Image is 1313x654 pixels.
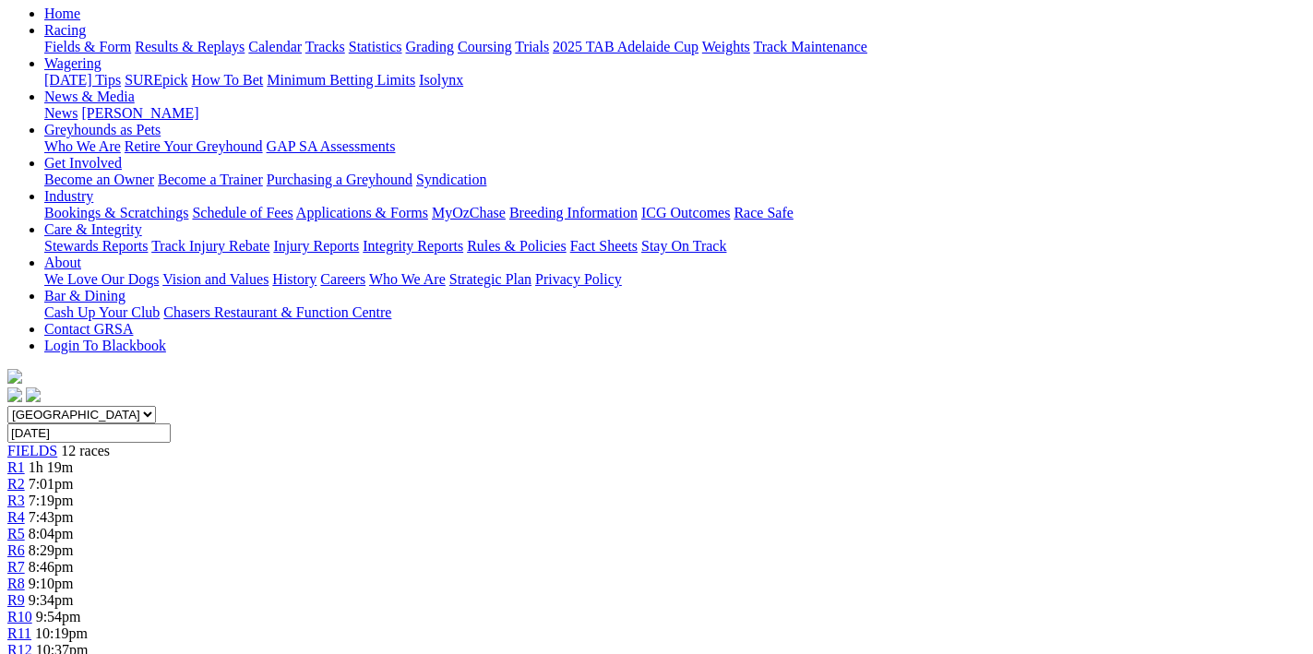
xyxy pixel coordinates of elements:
[305,39,345,54] a: Tracks
[44,122,161,137] a: Greyhounds as Pets
[29,493,74,508] span: 7:19pm
[553,39,698,54] a: 2025 TAB Adelaide Cup
[7,576,25,591] span: R8
[7,476,25,492] a: R2
[535,271,622,287] a: Privacy Policy
[406,39,454,54] a: Grading
[61,443,110,458] span: 12 races
[7,625,31,641] a: R11
[44,271,1306,288] div: About
[7,459,25,475] a: R1
[44,255,81,270] a: About
[29,559,74,575] span: 8:46pm
[7,609,32,624] a: R10
[81,105,198,121] a: [PERSON_NAME]
[29,459,73,475] span: 1h 19m
[458,39,512,54] a: Coursing
[267,172,412,187] a: Purchasing a Greyhound
[29,476,74,492] span: 7:01pm
[29,526,74,541] span: 8:04pm
[702,39,750,54] a: Weights
[432,205,506,220] a: MyOzChase
[44,304,1306,321] div: Bar & Dining
[296,205,428,220] a: Applications & Forms
[44,205,188,220] a: Bookings & Scratchings
[158,172,263,187] a: Become a Trainer
[192,72,264,88] a: How To Bet
[36,609,81,624] span: 9:54pm
[44,205,1306,221] div: Industry
[29,542,74,558] span: 8:29pm
[363,238,463,254] a: Integrity Reports
[26,387,41,402] img: twitter.svg
[272,271,316,287] a: History
[7,592,25,608] a: R9
[44,138,1306,155] div: Greyhounds as Pets
[7,443,57,458] a: FIELDS
[192,205,292,220] a: Schedule of Fees
[44,138,121,154] a: Who We Are
[515,39,549,54] a: Trials
[7,509,25,525] a: R4
[349,39,402,54] a: Statistics
[7,423,171,443] input: Select date
[162,271,269,287] a: Vision and Values
[44,6,80,21] a: Home
[7,526,25,541] a: R5
[734,205,793,220] a: Race Safe
[44,321,133,337] a: Contact GRSA
[509,205,638,220] a: Breeding Information
[44,72,121,88] a: [DATE] Tips
[35,625,88,641] span: 10:19pm
[7,493,25,508] a: R3
[44,105,78,121] a: News
[44,271,159,287] a: We Love Our Dogs
[7,387,22,402] img: facebook.svg
[44,39,131,54] a: Fields & Form
[754,39,867,54] a: Track Maintenance
[44,105,1306,122] div: News & Media
[125,72,187,88] a: SUREpick
[267,138,396,154] a: GAP SA Assessments
[44,55,101,71] a: Wagering
[44,89,135,104] a: News & Media
[29,509,74,525] span: 7:43pm
[273,238,359,254] a: Injury Reports
[320,271,365,287] a: Careers
[449,271,531,287] a: Strategic Plan
[641,238,726,254] a: Stay On Track
[7,542,25,558] a: R6
[29,592,74,608] span: 9:34pm
[44,304,160,320] a: Cash Up Your Club
[7,559,25,575] span: R7
[44,72,1306,89] div: Wagering
[570,238,638,254] a: Fact Sheets
[44,172,154,187] a: Become an Owner
[29,576,74,591] span: 9:10pm
[369,271,446,287] a: Who We Are
[416,172,486,187] a: Syndication
[44,188,93,204] a: Industry
[467,238,567,254] a: Rules & Policies
[44,338,166,353] a: Login To Blackbook
[151,238,269,254] a: Track Injury Rebate
[44,238,1306,255] div: Care & Integrity
[7,369,22,384] img: logo-grsa-white.png
[44,39,1306,55] div: Racing
[641,205,730,220] a: ICG Outcomes
[267,72,415,88] a: Minimum Betting Limits
[44,238,148,254] a: Stewards Reports
[44,155,122,171] a: Get Involved
[44,172,1306,188] div: Get Involved
[125,138,263,154] a: Retire Your Greyhound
